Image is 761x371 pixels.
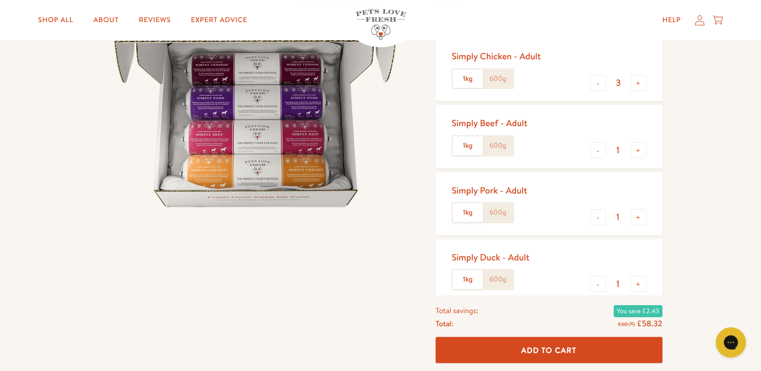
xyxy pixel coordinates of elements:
div: Simply Duck - Adult [452,251,530,263]
img: Pets Love Fresh [356,9,406,40]
button: + [630,75,646,91]
span: Total: [436,317,453,330]
a: Reviews [131,10,179,30]
s: £60.75 [618,320,635,328]
span: You save £2.43 [614,305,662,317]
span: £58.32 [637,318,662,329]
button: + [630,209,646,225]
div: Simply Chicken - Adult [452,50,541,62]
label: 1kg [453,69,483,88]
iframe: Gorgias live chat messenger [711,324,751,361]
a: About [86,10,127,30]
button: + [630,142,646,158]
span: Add To Cart [521,344,576,355]
label: 600g [483,136,513,155]
label: 600g [483,270,513,289]
span: Total savings: [436,304,478,317]
div: Simply Pork - Adult [452,184,527,196]
label: 1kg [453,270,483,289]
label: 1kg [453,136,483,155]
label: 1kg [453,203,483,222]
a: Help [654,10,689,30]
button: - [590,75,606,91]
a: Shop All [30,10,81,30]
button: - [590,276,606,292]
div: Simply Beef - Adult [452,117,528,129]
button: - [590,142,606,158]
label: 600g [483,69,513,88]
button: Add To Cart [436,337,662,363]
button: - [590,209,606,225]
a: Expert Advice [183,10,255,30]
button: + [630,276,646,292]
label: 600g [483,203,513,222]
